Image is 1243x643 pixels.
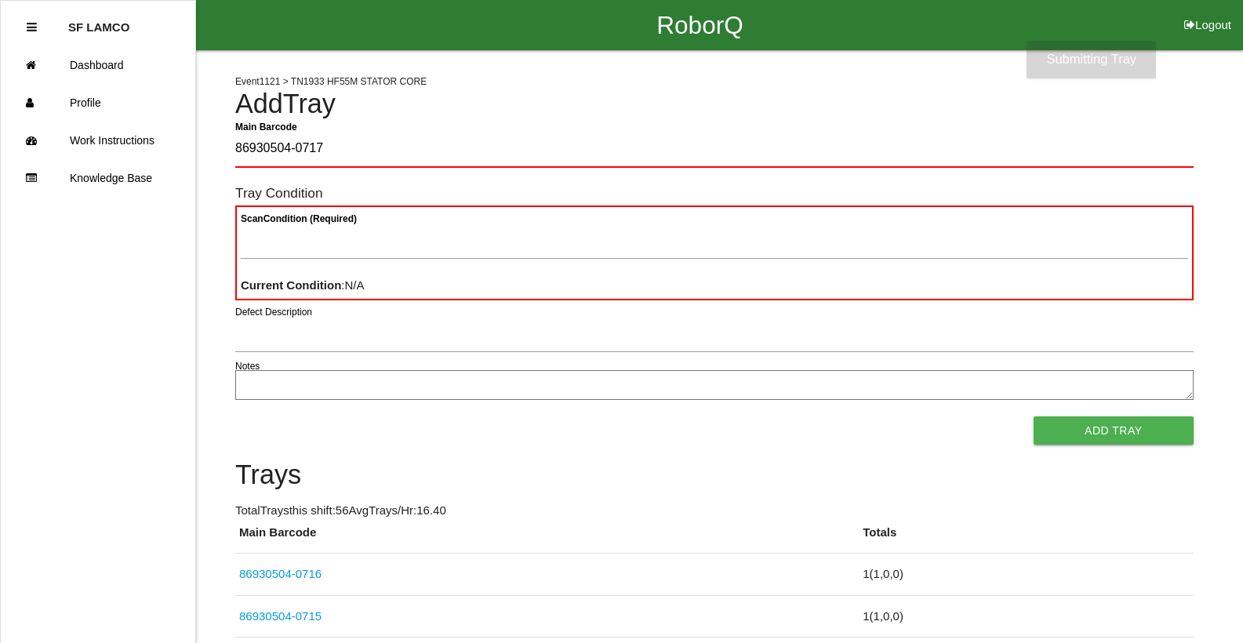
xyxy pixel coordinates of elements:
[235,121,297,132] b: Main Barcode
[235,76,427,87] span: Event 1121 > TN1933 HF55M STATOR CORE
[235,89,1194,119] h4: Add Tray
[68,9,129,34] p: SF LAMCO
[235,131,1194,168] input: Required
[859,554,1193,596] td: 1 ( 1 , 0 , 0 )
[859,595,1193,638] td: 1 ( 1 , 0 , 0 )
[239,609,322,623] a: 86930504-0715
[235,305,312,319] label: Defect Description
[1,84,195,122] a: Profile
[241,278,365,292] span: : N/A
[235,502,1194,520] p: Total Trays this shift: 56 Avg Trays /Hr: 16.40
[235,524,859,554] th: Main Barcode
[27,9,37,46] div: Close
[241,278,341,292] b: Current Condition
[1,46,195,84] a: Dashboard
[239,567,322,580] a: 86930504-0716
[859,524,1193,554] th: Totals
[235,359,260,373] label: Notes
[241,213,357,224] b: Scan Condition (Required)
[235,186,1194,201] h6: Tray Condition
[235,460,1194,490] h4: Trays
[1,159,195,197] a: Knowledge Base
[1034,416,1194,445] button: Add Tray
[1027,41,1156,78] div: Submitting Tray
[1,122,195,159] a: Work Instructions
